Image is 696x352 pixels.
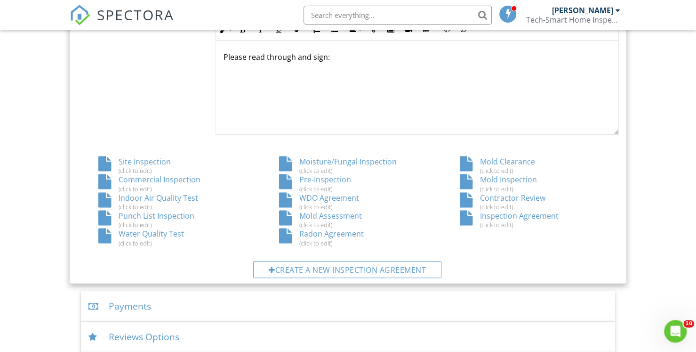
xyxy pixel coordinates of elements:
span: 10 [683,320,694,327]
div: Create a new inspection agreement [253,261,441,278]
span: SPECTORA [97,5,174,25]
div: (click to edit) [279,167,417,174]
div: Tech-Smart Home Inspections, LLC [526,15,620,25]
div: Moisture/Fungal Inspection [258,156,439,174]
div: (click to edit) [98,221,237,229]
div: Site Inspection [77,156,258,174]
div: (click to edit) [459,185,598,193]
div: WDO Agreement [258,193,439,211]
div: Mold Inspection [438,174,619,192]
div: (click to edit) [279,185,417,193]
div: Contractor Review [438,193,619,211]
div: Water Quality Test [77,229,258,246]
div: (click to edit) [459,221,598,229]
div: Payments [81,291,615,322]
div: Pre-Inspection [258,174,439,192]
div: Mold Assessment [258,211,439,229]
div: (click to edit) [98,167,237,174]
input: Search everything... [304,6,492,25]
div: (click to edit) [459,203,598,211]
div: (click to edit) [279,221,417,229]
div: (click to edit) [279,239,417,247]
a: SPECTORA [70,13,174,33]
div: [PERSON_NAME] [552,6,613,15]
div: (click to edit) [98,239,237,247]
div: Commercial Inspection [77,174,258,192]
p: Please read through and sign: [224,52,611,62]
div: Mold Clearance [438,156,619,174]
div: Punch List Inspection [77,211,258,229]
div: (click to edit) [279,203,417,211]
div: Radon Agreement [258,229,439,246]
div: (click to edit) [459,167,598,174]
img: The Best Home Inspection Software - Spectora [70,5,90,25]
div: Inspection Agreement [438,211,619,229]
div: (click to edit) [98,185,237,193]
div: Indoor Air Quality Test [77,193,258,211]
iframe: Intercom live chat [664,320,687,343]
div: (click to edit) [98,203,237,211]
a: Create a new inspection agreement [77,261,619,279]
